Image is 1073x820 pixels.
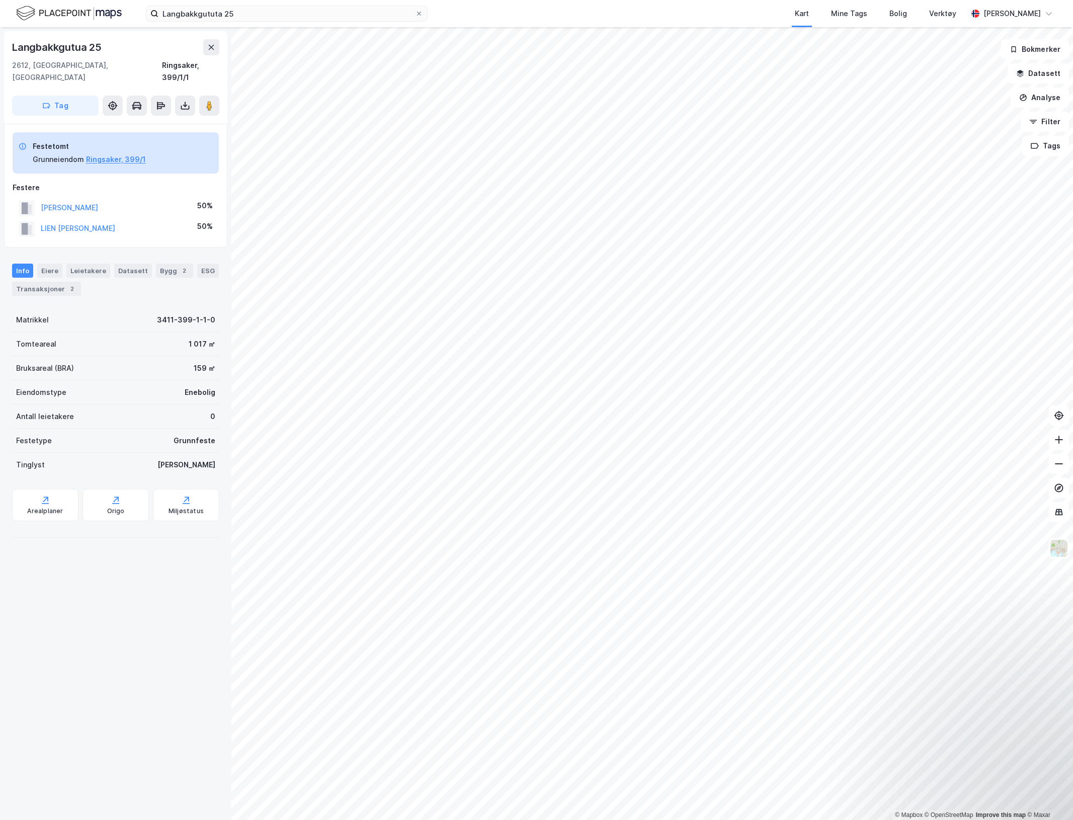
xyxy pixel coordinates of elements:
[1049,539,1068,558] img: Z
[86,153,146,166] button: Ringsaker, 399/1
[114,264,152,278] div: Datasett
[13,182,219,194] div: Festere
[889,8,907,20] div: Bolig
[925,811,973,818] a: OpenStreetMap
[16,435,52,447] div: Festetype
[795,8,809,20] div: Kart
[895,811,923,818] a: Mapbox
[929,8,956,20] div: Verktøy
[983,8,1041,20] div: [PERSON_NAME]
[157,314,215,326] div: 3411-399-1-1-0
[12,96,99,116] button: Tag
[1021,112,1069,132] button: Filter
[210,411,215,423] div: 0
[12,39,104,55] div: Langbakkgutua 25
[197,220,213,232] div: 50%
[16,411,74,423] div: Antall leietakere
[66,264,110,278] div: Leietakere
[67,284,77,294] div: 2
[174,435,215,447] div: Grunnfeste
[27,507,63,515] div: Arealplaner
[189,338,215,350] div: 1 017 ㎡
[1001,39,1069,59] button: Bokmerker
[33,153,84,166] div: Grunneiendom
[976,811,1026,818] a: Improve this map
[185,386,215,398] div: Enebolig
[197,264,219,278] div: ESG
[831,8,867,20] div: Mine Tags
[16,314,49,326] div: Matrikkel
[162,59,219,84] div: Ringsaker, 399/1/1
[158,6,415,21] input: Søk på adresse, matrikkel, gårdeiere, leietakere eller personer
[16,386,66,398] div: Eiendomstype
[197,200,213,212] div: 50%
[194,362,215,374] div: 159 ㎡
[12,264,33,278] div: Info
[179,266,189,276] div: 2
[16,459,45,471] div: Tinglyst
[16,338,56,350] div: Tomteareal
[1022,136,1069,156] button: Tags
[157,459,215,471] div: [PERSON_NAME]
[1011,88,1069,108] button: Analyse
[156,264,193,278] div: Bygg
[16,362,74,374] div: Bruksareal (BRA)
[37,264,62,278] div: Eiere
[16,5,122,22] img: logo.f888ab2527a4732fd821a326f86c7f29.svg
[1008,63,1069,84] button: Datasett
[12,59,162,84] div: 2612, [GEOGRAPHIC_DATA], [GEOGRAPHIC_DATA]
[33,140,146,152] div: Festetomt
[12,282,81,296] div: Transaksjoner
[169,507,204,515] div: Miljøstatus
[107,507,125,515] div: Origo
